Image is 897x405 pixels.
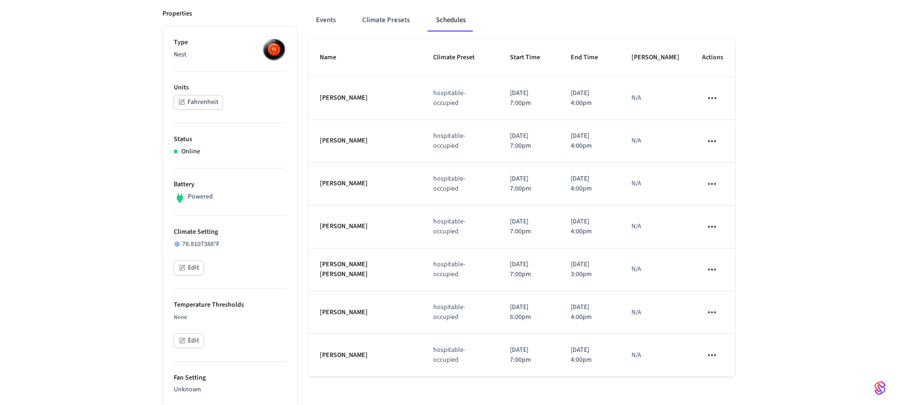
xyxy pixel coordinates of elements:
p: [DATE] 6:00pm [510,302,548,322]
button: Edit [174,334,204,348]
p: [PERSON_NAME] [320,308,411,318]
td: hospitable-occupied [422,206,499,248]
p: Unknown [174,385,286,395]
p: [PERSON_NAME] [320,222,411,231]
p: Online [181,147,200,157]
p: [DATE] 4:00pm [571,88,609,108]
button: Edit [174,261,204,275]
img: nest_learning_thermostat [262,38,286,61]
button: Fahrenheit [174,95,223,110]
p: Nest [174,50,286,60]
td: hospitable-occupied [422,77,499,119]
td: hospitable-occupied [422,120,499,163]
p: Powered [188,192,213,202]
table: schedules table [308,39,735,377]
td: N/A [620,248,691,291]
p: [DATE] 7:00pm [510,345,548,365]
p: [DATE] 7:00pm [510,131,548,151]
p: [DATE] 4:00pm [571,174,609,194]
button: Climate Presets [355,9,417,32]
td: hospitable-occupied [422,248,499,291]
img: SeamLogoGradient.69752ec5.svg [874,381,886,396]
p: [PERSON_NAME] [320,136,411,146]
p: [DATE] 3:00pm [571,260,609,279]
td: N/A [620,77,691,119]
th: End Time [559,39,620,77]
div: 78.8107388 °F [174,239,286,249]
th: Actions [691,39,735,77]
p: [PERSON_NAME] [320,179,411,189]
p: [DATE] 7:00pm [510,217,548,237]
td: N/A [620,163,691,206]
p: Climate Setting [174,227,286,237]
p: [DATE] 7:00pm [510,88,548,108]
p: Status [174,135,286,144]
p: Battery [174,180,286,190]
th: Start Time [499,39,559,77]
td: hospitable-occupied [422,291,499,334]
p: Temperature Thresholds [174,300,286,310]
td: N/A [620,120,691,163]
p: [PERSON_NAME] [320,93,411,103]
p: [DATE] 7:00pm [510,260,548,279]
button: Schedules [428,9,473,32]
th: Climate Preset [422,39,499,77]
th: [PERSON_NAME] [620,39,691,77]
p: [DATE] 4:00pm [571,131,609,151]
p: [PERSON_NAME] [320,350,411,360]
p: Properties [162,9,192,19]
p: [DATE] 4:00pm [571,302,609,322]
p: Type [174,38,286,48]
span: None [174,313,187,321]
p: [DATE] 4:00pm [571,345,609,365]
th: Name [308,39,422,77]
td: N/A [620,291,691,334]
p: Units [174,83,286,93]
td: N/A [620,206,691,248]
p: [DATE] 7:00pm [510,174,548,194]
td: hospitable-occupied [422,163,499,206]
p: [DATE] 4:00pm [571,217,609,237]
button: Events [308,9,343,32]
td: hospitable-occupied [422,334,499,377]
p: [PERSON_NAME] [PERSON_NAME] [320,260,411,279]
p: Fan Setting [174,373,286,383]
td: N/A [620,334,691,377]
